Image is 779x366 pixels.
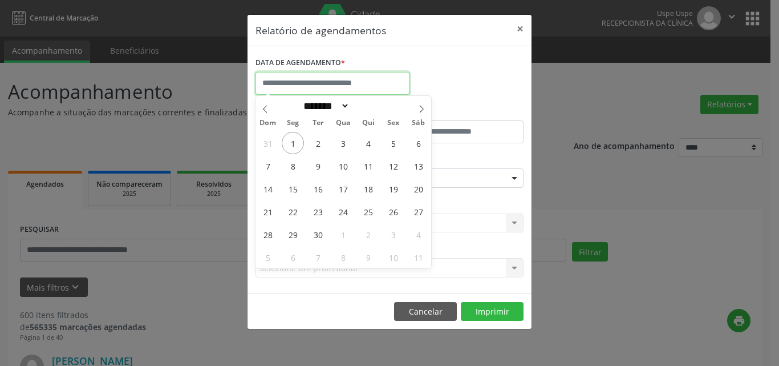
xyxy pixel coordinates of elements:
[282,132,304,154] span: Setembro 1, 2025
[382,200,404,223] span: Setembro 26, 2025
[332,200,354,223] span: Setembro 24, 2025
[381,119,406,127] span: Sex
[331,119,356,127] span: Qua
[282,155,304,177] span: Setembro 8, 2025
[350,100,387,112] input: Year
[357,223,379,246] span: Outubro 2, 2025
[407,200,429,223] span: Setembro 27, 2025
[332,178,354,200] span: Setembro 17, 2025
[332,132,354,154] span: Setembro 3, 2025
[282,223,304,246] span: Setembro 29, 2025
[392,103,524,120] label: ATÉ
[257,200,279,223] span: Setembro 21, 2025
[255,54,345,72] label: DATA DE AGENDAMENTO
[382,178,404,200] span: Setembro 19, 2025
[332,223,354,246] span: Outubro 1, 2025
[307,155,329,177] span: Setembro 9, 2025
[407,132,429,154] span: Setembro 6, 2025
[357,132,379,154] span: Setembro 4, 2025
[407,155,429,177] span: Setembro 13, 2025
[282,246,304,268] span: Outubro 6, 2025
[357,246,379,268] span: Outubro 9, 2025
[332,155,354,177] span: Setembro 10, 2025
[307,178,329,200] span: Setembro 16, 2025
[382,223,404,246] span: Outubro 3, 2025
[307,200,329,223] span: Setembro 23, 2025
[257,155,279,177] span: Setembro 7, 2025
[282,178,304,200] span: Setembro 15, 2025
[299,100,350,112] select: Month
[332,246,354,268] span: Outubro 8, 2025
[307,246,329,268] span: Outubro 7, 2025
[257,178,279,200] span: Setembro 14, 2025
[257,223,279,246] span: Setembro 28, 2025
[406,119,431,127] span: Sáb
[257,246,279,268] span: Outubro 5, 2025
[282,200,304,223] span: Setembro 22, 2025
[281,119,306,127] span: Seg
[382,246,404,268] span: Outubro 10, 2025
[357,200,379,223] span: Setembro 25, 2025
[394,302,457,321] button: Cancelar
[407,223,429,246] span: Outubro 4, 2025
[357,155,379,177] span: Setembro 11, 2025
[407,178,429,200] span: Setembro 20, 2025
[382,132,404,154] span: Setembro 5, 2025
[306,119,331,127] span: Ter
[407,246,429,268] span: Outubro 11, 2025
[257,132,279,154] span: Agosto 31, 2025
[356,119,381,127] span: Qui
[382,155,404,177] span: Setembro 12, 2025
[509,15,531,43] button: Close
[307,132,329,154] span: Setembro 2, 2025
[255,23,386,38] h5: Relatório de agendamentos
[357,178,379,200] span: Setembro 18, 2025
[255,119,281,127] span: Dom
[307,223,329,246] span: Setembro 30, 2025
[461,302,524,321] button: Imprimir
